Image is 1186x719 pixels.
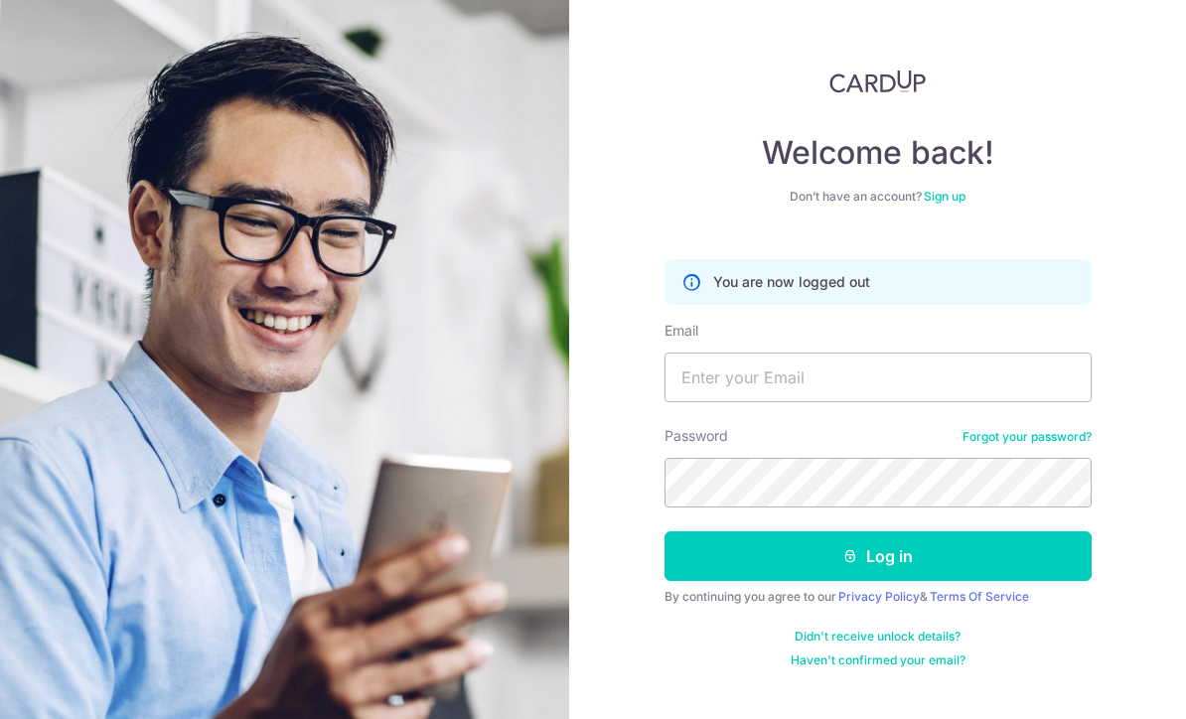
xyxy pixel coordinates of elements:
[791,652,965,668] a: Haven't confirmed your email?
[665,189,1092,205] div: Don’t have an account?
[713,272,870,292] p: You are now logged out
[838,589,920,604] a: Privacy Policy
[665,531,1092,581] button: Log in
[829,70,927,93] img: CardUp Logo
[924,189,965,204] a: Sign up
[795,629,961,645] a: Didn't receive unlock details?
[930,589,1029,604] a: Terms Of Service
[665,589,1092,605] div: By continuing you agree to our &
[665,321,698,341] label: Email
[665,353,1092,402] input: Enter your Email
[665,426,728,446] label: Password
[963,429,1092,445] a: Forgot your password?
[665,133,1092,173] h4: Welcome back!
